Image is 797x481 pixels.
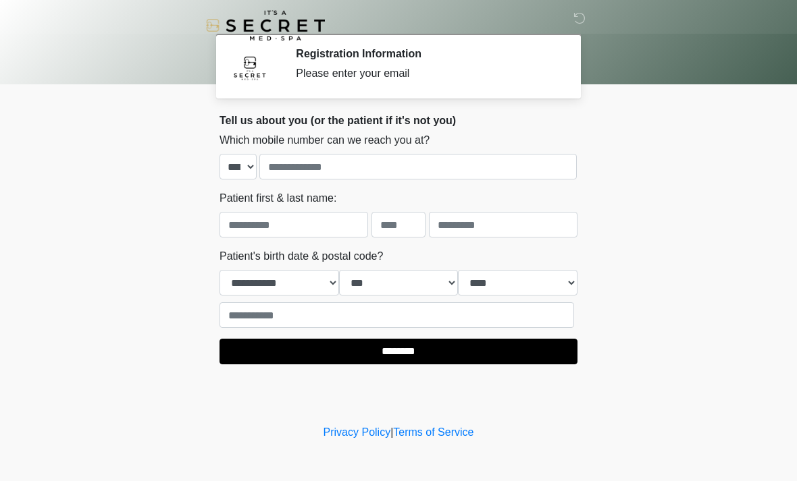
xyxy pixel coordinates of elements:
[324,426,391,438] a: Privacy Policy
[220,132,430,148] label: Which mobile number can we reach you at?
[296,47,557,60] h2: Registration Information
[393,426,473,438] a: Terms of Service
[390,426,393,438] a: |
[220,114,577,127] h2: Tell us about you (or the patient if it's not you)
[206,10,325,40] img: It's A Secret Med Spa Logo
[220,190,336,206] label: Patient first & last name:
[296,65,557,82] div: Please enter your email
[220,248,383,264] label: Patient's birth date & postal code?
[230,47,270,88] img: Agent Avatar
